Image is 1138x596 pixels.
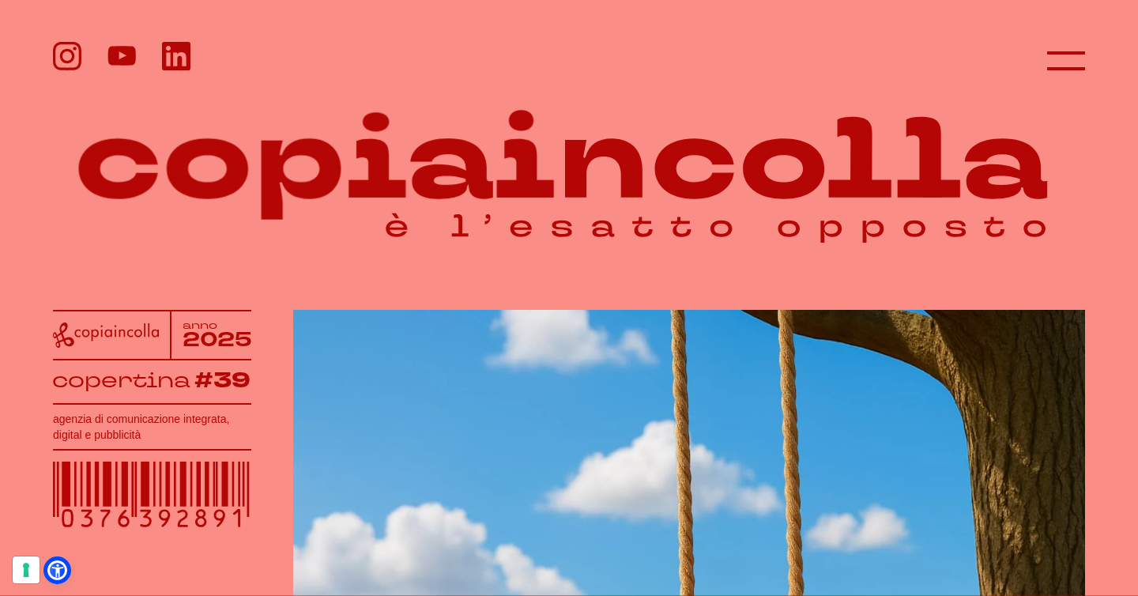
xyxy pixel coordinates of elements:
[183,318,217,332] tspan: anno
[183,326,251,353] tspan: 2025
[194,366,251,395] tspan: #39
[53,411,251,443] h1: agenzia di comunicazione integrata, digital e pubblicità
[52,366,190,394] tspan: copertina
[13,556,40,583] button: Le tue preferenze relative al consenso per le tecnologie di tracciamento
[47,560,67,580] a: Open Accessibility Menu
